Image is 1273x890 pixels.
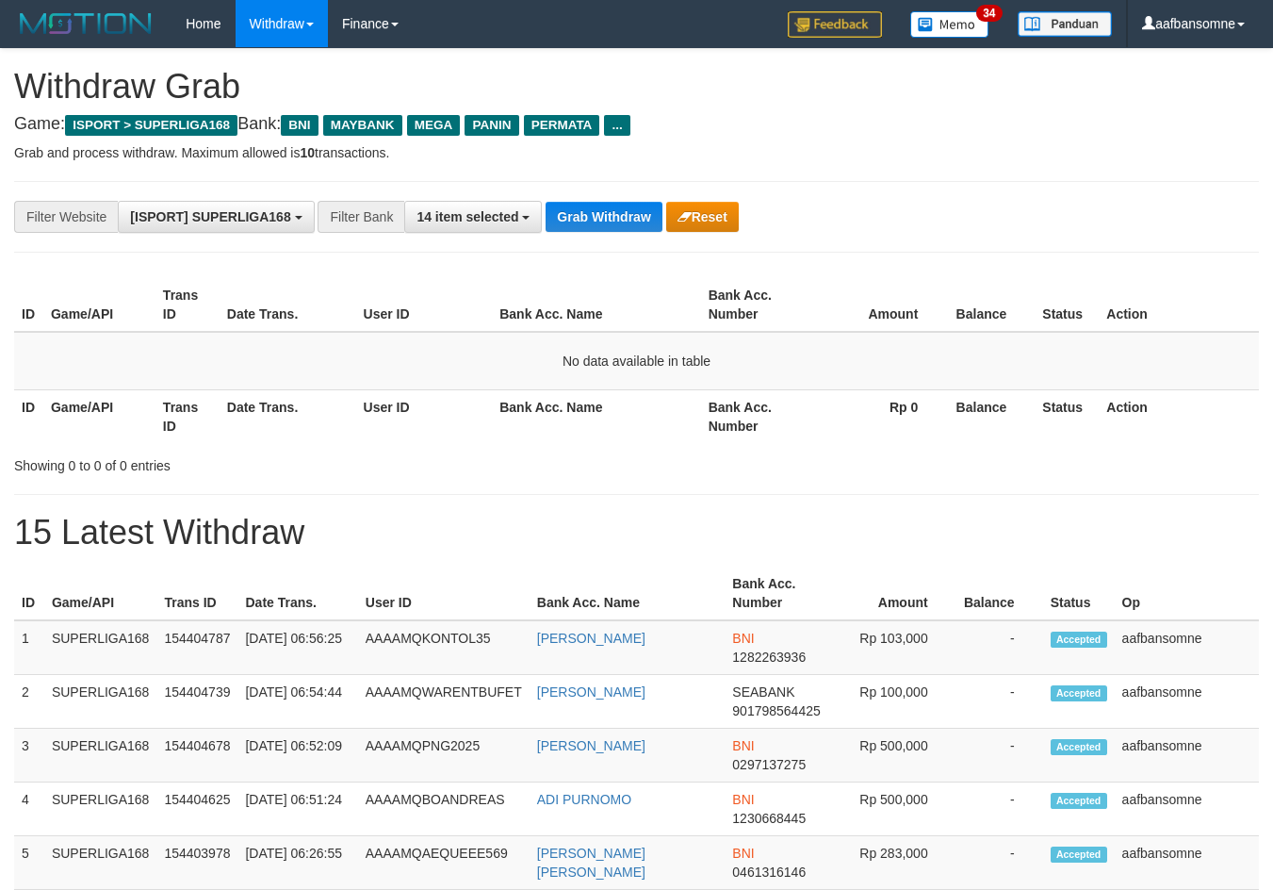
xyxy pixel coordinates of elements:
[43,389,155,443] th: Game/API
[537,738,645,753] a: [PERSON_NAME]
[1099,278,1259,332] th: Action
[725,567,833,620] th: Bank Acc. Number
[732,703,820,718] span: Copy 901798564425 to clipboard
[220,278,356,332] th: Date Trans.
[358,567,530,620] th: User ID
[946,278,1035,332] th: Balance
[156,783,237,836] td: 154404625
[156,567,237,620] th: Trans ID
[14,9,157,38] img: MOTION_logo.png
[323,115,402,136] span: MAYBANK
[1115,620,1259,675] td: aafbansomne
[1035,278,1099,332] th: Status
[14,514,1259,552] h1: 15 Latest Withdraw
[14,143,1259,162] p: Grab and process withdraw. Maximum allowed is transactions.
[14,332,1259,390] td: No data available in table
[237,729,357,783] td: [DATE] 06:52:09
[358,836,530,890] td: AAAAMQAEQUEEE569
[358,620,530,675] td: AAAAMQKONTOL35
[910,11,989,38] img: Button%20Memo.svg
[156,836,237,890] td: 154403978
[492,278,700,332] th: Bank Acc. Name
[1115,675,1259,729] td: aafbansomne
[44,836,157,890] td: SUPERLIGA168
[156,729,237,783] td: 154404678
[1115,836,1259,890] td: aafbansomne
[237,620,357,675] td: [DATE] 06:56:25
[956,675,1043,729] td: -
[833,620,956,675] td: Rp 103,000
[1051,847,1107,863] span: Accepted
[1051,632,1107,648] span: Accepted
[666,202,739,232] button: Reset
[1099,389,1259,443] th: Action
[732,684,794,700] span: SEABANK
[14,675,44,729] td: 2
[156,675,237,729] td: 154404739
[956,783,1043,836] td: -
[14,620,44,675] td: 1
[358,729,530,783] td: AAAAMQPNG2025
[833,567,956,620] th: Amount
[14,729,44,783] td: 3
[44,675,157,729] td: SUPERLIGA168
[358,783,530,836] td: AAAAMQBOANDREAS
[604,115,629,136] span: ...
[14,115,1259,134] h4: Game: Bank:
[833,675,956,729] td: Rp 100,000
[732,792,754,807] span: BNI
[14,567,44,620] th: ID
[833,729,956,783] td: Rp 500,000
[155,278,220,332] th: Trans ID
[813,278,947,332] th: Amount
[546,202,661,232] button: Grab Withdraw
[1018,11,1112,37] img: panduan.png
[1043,567,1115,620] th: Status
[732,650,806,665] span: Copy 1282263936 to clipboard
[1051,739,1107,755] span: Accepted
[237,567,357,620] th: Date Trans.
[356,278,493,332] th: User ID
[732,738,754,753] span: BNI
[237,836,357,890] td: [DATE] 06:26:55
[155,389,220,443] th: Trans ID
[956,729,1043,783] td: -
[833,783,956,836] td: Rp 500,000
[732,811,806,826] span: Copy 1230668445 to clipboard
[318,201,404,233] div: Filter Bank
[524,115,600,136] span: PERMATA
[1051,685,1107,701] span: Accepted
[813,389,947,443] th: Rp 0
[237,675,357,729] td: [DATE] 06:54:44
[956,620,1043,675] td: -
[537,684,645,700] a: [PERSON_NAME]
[732,865,806,880] span: Copy 0461316146 to clipboard
[130,209,290,224] span: [ISPORT] SUPERLIGA168
[976,5,1002,22] span: 34
[44,729,157,783] td: SUPERLIGA168
[44,620,157,675] td: SUPERLIGA168
[14,68,1259,106] h1: Withdraw Grab
[946,389,1035,443] th: Balance
[416,209,518,224] span: 14 item selected
[118,201,314,233] button: [ISPORT] SUPERLIGA168
[1115,567,1259,620] th: Op
[956,836,1043,890] td: -
[14,783,44,836] td: 4
[465,115,518,136] span: PANIN
[14,449,516,475] div: Showing 0 to 0 of 0 entries
[788,11,882,38] img: Feedback.jpg
[1115,729,1259,783] td: aafbansomne
[14,201,118,233] div: Filter Website
[537,846,645,880] a: [PERSON_NAME] [PERSON_NAME]
[156,620,237,675] td: 154404787
[732,846,754,861] span: BNI
[492,389,700,443] th: Bank Acc. Name
[14,389,43,443] th: ID
[356,389,493,443] th: User ID
[732,631,754,646] span: BNI
[404,201,542,233] button: 14 item selected
[44,783,157,836] td: SUPERLIGA168
[220,389,356,443] th: Date Trans.
[701,278,813,332] th: Bank Acc. Number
